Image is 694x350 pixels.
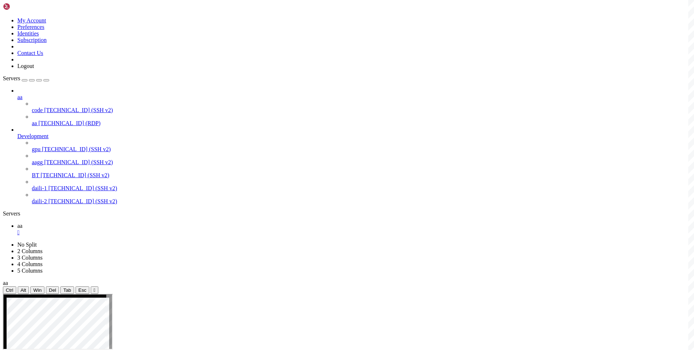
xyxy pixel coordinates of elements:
[42,146,111,152] span: [TECHNICAL_ID] (SSH v2)
[17,223,691,236] a: aa
[17,133,48,139] span: Development
[78,287,86,293] span: Esc
[33,287,42,293] span: Win
[32,140,691,153] li: gpu [TECHNICAL_ID] (SSH v2)
[32,172,39,178] span: BT
[32,107,43,113] span: code
[91,286,98,294] button: 
[6,287,13,293] span: Ctrl
[32,107,691,114] a: code [TECHNICAL_ID] (SSH v2)
[17,127,691,205] li: Development
[30,286,44,294] button: Win
[32,192,691,205] li: daili-2 [TECHNICAL_ID] (SSH v2)
[32,159,43,165] span: aagg
[48,185,117,191] span: [TECHNICAL_ID] (SSH v2)
[32,120,691,127] a: aa [TECHNICAL_ID] (RDP)
[32,101,691,114] li: code [TECHNICAL_ID] (SSH v2)
[17,37,47,43] a: Subscription
[46,286,59,294] button: Del
[17,255,43,261] a: 3 Columns
[3,280,8,286] span: aa
[60,286,74,294] button: Tab
[32,146,691,153] a: gpu [TECHNICAL_ID] (SSH v2)
[63,287,71,293] span: Tab
[32,185,691,192] a: daili-1 [TECHNICAL_ID] (SSH v2)
[21,287,26,293] span: Alt
[17,50,43,56] a: Contact Us
[17,133,691,140] a: Development
[17,268,43,274] a: 5 Columns
[17,261,43,267] a: 4 Columns
[48,198,117,204] span: [TECHNICAL_ID] (SSH v2)
[32,159,691,166] a: aagg [TECHNICAL_ID] (SSH v2)
[17,30,39,37] a: Identities
[3,75,20,81] span: Servers
[3,3,44,10] img: Shellngn
[32,153,691,166] li: aagg [TECHNICAL_ID] (SSH v2)
[32,146,40,152] span: gpu
[32,172,691,179] a: BT [TECHNICAL_ID] (SSH v2)
[32,185,47,191] span: daili-1
[40,172,109,178] span: [TECHNICAL_ID] (SSH v2)
[32,114,691,127] li: aa [TECHNICAL_ID] (RDP)
[17,242,37,248] a: No Split
[44,107,113,113] span: [TECHNICAL_ID] (SSH v2)
[44,159,113,165] span: [TECHNICAL_ID] (SSH v2)
[49,287,56,293] span: Del
[3,75,49,81] a: Servers
[32,198,691,205] a: daili-2 [TECHNICAL_ID] (SSH v2)
[17,94,691,101] a: aa
[17,223,22,229] span: aa
[94,287,95,293] div: 
[17,248,43,254] a: 2 Columns
[17,63,34,69] a: Logout
[32,179,691,192] li: daili-1 [TECHNICAL_ID] (SSH v2)
[17,87,691,127] li: aa
[32,166,691,179] li: BT [TECHNICAL_ID] (SSH v2)
[18,286,29,294] button: Alt
[17,24,44,30] a: Preferences
[76,286,89,294] button: Esc
[32,198,47,204] span: daili-2
[17,229,691,236] a: 
[32,120,37,126] span: aa
[17,94,22,100] span: aa
[38,120,100,126] span: [TECHNICAL_ID] (RDP)
[17,17,46,24] a: My Account
[3,210,691,217] div: Servers
[3,286,16,294] button: Ctrl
